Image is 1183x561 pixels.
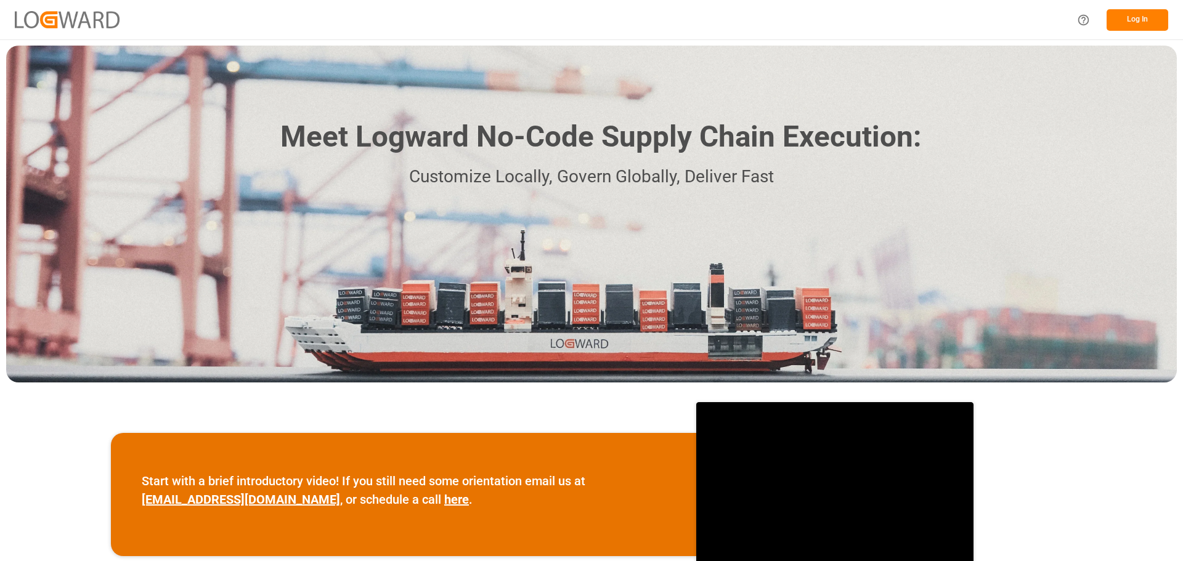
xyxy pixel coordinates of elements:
[142,492,340,507] a: [EMAIL_ADDRESS][DOMAIN_NAME]
[1070,6,1097,34] button: Help Center
[280,115,921,159] h1: Meet Logward No-Code Supply Chain Execution:
[15,11,120,28] img: Logward_new_orange.png
[1107,9,1168,31] button: Log In
[262,163,921,191] p: Customize Locally, Govern Globally, Deliver Fast
[444,492,469,507] a: here
[142,472,665,509] p: Start with a brief introductory video! If you still need some orientation email us at , or schedu...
